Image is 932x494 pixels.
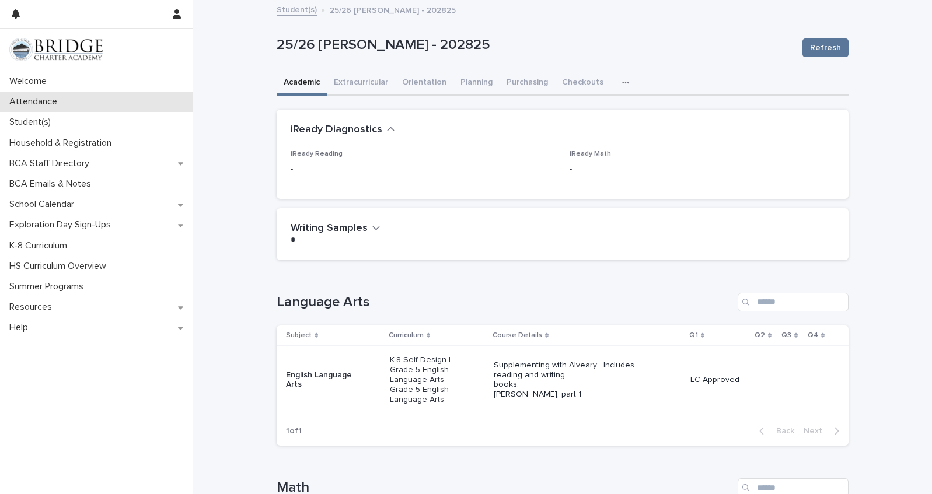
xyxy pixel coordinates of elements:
[9,38,103,61] img: V1C1m3IdTEidaUdm9Hs0
[291,222,368,235] h2: Writing Samples
[783,375,800,385] p: -
[286,370,369,390] p: English Language Arts
[291,222,381,235] button: Writing Samples
[799,426,849,436] button: Next
[5,261,116,272] p: HS Curriculum Overview
[738,293,849,311] input: Search
[5,76,56,87] p: Welcome
[5,302,61,313] p: Resources
[689,329,698,342] p: Q1
[494,360,661,400] p: Supplementing with Alveary: Includes reading and writing books: [PERSON_NAME], part 1
[756,375,773,385] p: -
[395,71,453,96] button: Orientation
[390,355,473,404] p: K-8 Self-Design | Grade 5 English Language Arts - Grade 5 English Language Arts
[277,2,317,16] a: Student(s)
[291,124,395,136] button: iReady Diagnostics
[809,375,829,385] p: -
[277,71,327,96] button: Academic
[453,71,500,96] button: Planning
[291,163,556,176] p: -
[493,329,542,342] p: Course Details
[750,426,799,436] button: Back
[500,71,555,96] button: Purchasing
[277,346,849,414] tr: English Language ArtsK-8 Self-Design | Grade 5 English Language Arts - Grade 5 English Language A...
[570,163,835,176] p: -
[570,150,611,157] span: iReady Math
[389,329,424,342] p: Curriculum
[291,150,343,157] span: iReady Reading
[808,329,818,342] p: Q4
[330,3,456,16] p: 25/26 [PERSON_NAME] - 202825
[5,240,76,251] p: K-8 Curriculum
[5,138,121,149] p: Household & Registration
[291,124,382,136] h2: iReady Diagnostics
[769,427,794,435] span: Back
[755,329,765,342] p: Q2
[5,199,83,210] p: School Calendar
[277,37,793,54] p: 25/26 [PERSON_NAME] - 202825
[5,117,60,128] p: Student(s)
[781,329,791,342] p: Q3
[5,219,120,230] p: Exploration Day Sign-Ups
[5,322,37,333] p: Help
[277,417,311,446] p: 1 of 1
[5,96,67,107] p: Attendance
[690,375,746,385] p: LC Approved
[804,427,829,435] span: Next
[277,294,733,311] h1: Language Arts
[5,158,99,169] p: BCA Staff Directory
[327,71,395,96] button: Extracurricular
[810,42,841,54] span: Refresh
[802,38,849,57] button: Refresh
[555,71,610,96] button: Checkouts
[5,281,93,292] p: Summer Programs
[5,178,100,190] p: BCA Emails & Notes
[286,329,312,342] p: Subject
